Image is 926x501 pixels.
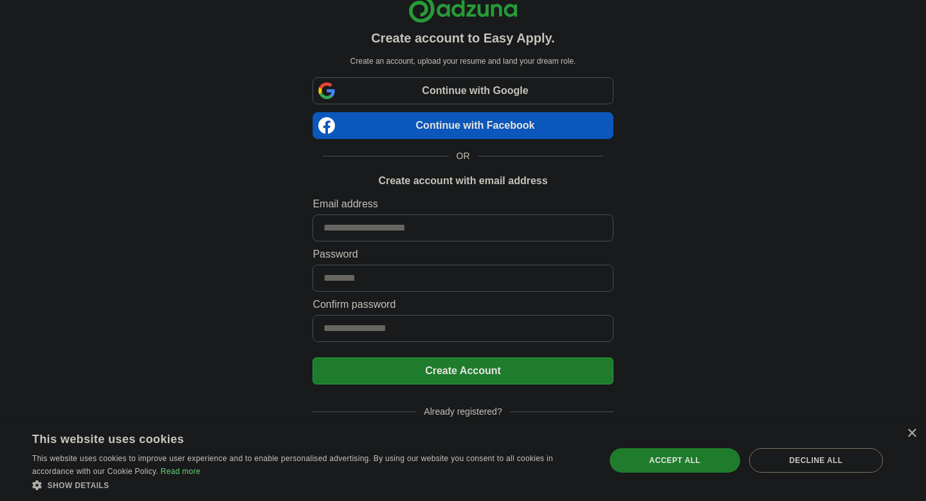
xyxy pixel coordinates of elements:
[313,77,613,104] a: Continue with Google
[749,448,883,473] div: Decline all
[315,55,610,67] p: Create an account, upload your resume and land your dream role.
[313,196,613,212] label: Email address
[48,481,109,490] span: Show details
[32,478,588,491] div: Show details
[313,247,613,262] label: Password
[610,448,740,473] div: Accept all
[416,405,509,419] span: Already registered?
[313,357,613,384] button: Create Account
[32,428,556,447] div: This website uses cookies
[313,112,613,139] a: Continue with Facebook
[907,429,916,439] div: Close
[161,467,201,476] a: Read more, opens a new window
[32,454,553,476] span: This website uses cookies to improve user experience and to enable personalised advertising. By u...
[313,297,613,312] label: Confirm password
[371,28,555,48] h1: Create account to Easy Apply.
[449,149,478,163] span: OR
[378,173,547,189] h1: Create account with email address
